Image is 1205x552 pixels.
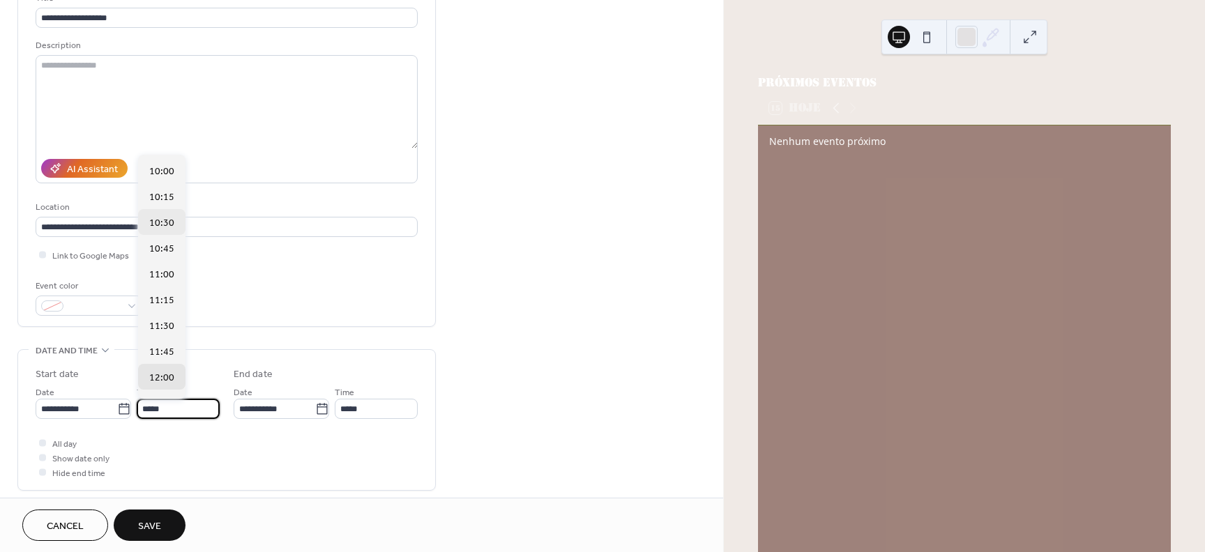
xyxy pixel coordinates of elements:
span: Show date only [52,452,109,466]
button: Cancel [22,509,108,541]
div: Nenhum evento próximo [769,134,1160,148]
span: Link to Google Maps [52,249,129,263]
div: Próximos eventos [758,75,1171,91]
div: End date [234,367,273,382]
span: 12:00 [149,371,174,385]
span: Cancel [47,519,84,534]
span: Hide end time [52,466,105,481]
span: Save [138,519,161,534]
span: 10:00 [149,164,174,179]
span: 11:30 [149,319,174,334]
span: Date and time [36,344,98,358]
span: Time [335,385,354,400]
span: Date [36,385,54,400]
button: AI Assistant [41,159,128,178]
span: 10:15 [149,190,174,205]
span: 10:30 [149,216,174,231]
button: Save [114,509,185,541]
span: All day [52,437,77,452]
span: 11:45 [149,345,174,360]
div: Start date [36,367,79,382]
span: 12:15 [149,397,174,411]
div: AI Assistant [67,162,118,177]
span: Time [137,385,156,400]
span: Date [234,385,252,400]
div: Location [36,200,415,215]
div: Description [36,38,415,53]
span: 11:15 [149,293,174,308]
span: 10:45 [149,242,174,256]
div: Event color [36,279,140,293]
span: 11:00 [149,268,174,282]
